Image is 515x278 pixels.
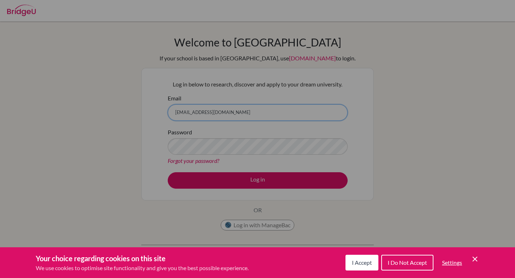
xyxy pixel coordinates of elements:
[345,255,378,270] button: I Accept
[436,255,468,270] button: Settings
[471,255,479,263] button: Save and close
[388,259,427,266] span: I Do Not Accept
[381,255,433,270] button: I Do Not Accept
[36,253,249,264] h3: Your choice regarding cookies on this site
[352,259,372,266] span: I Accept
[36,264,249,272] p: We use cookies to optimise site functionality and give you the best possible experience.
[442,259,462,266] span: Settings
